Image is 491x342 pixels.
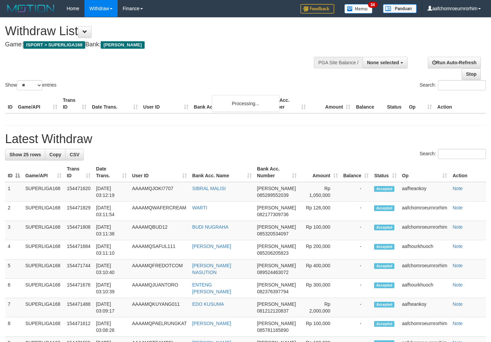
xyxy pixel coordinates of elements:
span: Copy 082376397794 to clipboard [257,289,289,294]
td: AAAAMQBUD12 [129,221,190,240]
td: SUPERLIGA168 [23,317,64,337]
th: ID [5,94,15,113]
td: Rp 100,000 [299,317,340,337]
td: [DATE] 03:08:26 [93,317,129,337]
th: User ID [141,94,191,113]
th: Date Trans. [89,94,141,113]
th: Trans ID [60,94,89,113]
td: - [341,221,372,240]
td: 1 [5,182,23,202]
span: [PERSON_NAME] [257,244,296,249]
td: AAAAMQKUYANG011 [129,298,190,317]
span: Accepted [374,225,394,230]
td: SUPERLIGA168 [23,202,64,221]
span: ISPORT > SUPERLIGA168 [23,41,85,49]
td: 7 [5,298,23,317]
td: 5 [5,259,23,279]
a: Note [452,186,463,191]
td: - [341,202,372,221]
span: Accepted [374,205,394,211]
a: Note [452,321,463,326]
span: [PERSON_NAME] [257,186,296,191]
span: Copy 081212120837 to clipboard [257,308,289,314]
span: Copy 085206205823 to clipboard [257,250,289,256]
td: Rp 300,000 [299,279,340,298]
td: SUPERLIGA168 [23,279,64,298]
th: Amount [309,94,353,113]
span: [PERSON_NAME] [257,205,296,210]
span: Show 25 rows [9,152,41,157]
span: [PERSON_NAME] [257,224,296,230]
span: [PERSON_NAME] [257,263,296,268]
td: 154471676 [64,279,93,298]
td: [DATE] 03:12:19 [93,182,129,202]
td: - [341,240,372,259]
td: 4 [5,240,23,259]
div: Processing... [212,95,279,112]
td: Rp 200,000 [299,240,340,259]
th: Bank Acc. Name: activate to sort column ascending [190,163,254,182]
label: Search: [420,80,486,90]
td: AAAAMQJOKI7707 [129,182,190,202]
a: EDO KUSUMA [192,301,224,307]
td: aafchomroeurnrorhim [399,259,450,279]
td: 154471684 [64,240,93,259]
span: None selected [367,60,399,65]
th: Status [384,94,406,113]
td: 154471829 [64,202,93,221]
td: 8 [5,317,23,337]
td: 2 [5,202,23,221]
input: Search: [438,149,486,159]
td: 6 [5,279,23,298]
button: None selected [363,57,408,68]
th: Game/API: activate to sort column ascending [23,163,64,182]
td: [DATE] 03:11:54 [93,202,129,221]
th: Op: activate to sort column ascending [399,163,450,182]
img: panduan.png [383,4,417,13]
th: Balance: activate to sort column ascending [341,163,372,182]
th: Trans ID: activate to sort column ascending [64,163,93,182]
a: Run Auto-Refresh [428,57,481,68]
select: Showentries [17,80,42,90]
td: - [341,298,372,317]
td: [DATE] 03:11:10 [93,240,129,259]
th: Bank Acc. Number [264,94,309,113]
td: [DATE] 03:10:40 [93,259,129,279]
a: WARTI [192,205,207,210]
span: Copy 082177309736 to clipboard [257,212,289,217]
span: Accepted [374,186,394,192]
th: Action [435,94,486,113]
span: Copy 085320534097 to clipboard [257,231,289,236]
a: Stop [462,68,481,80]
td: Rp 100,000 [299,221,340,240]
th: Op [406,94,435,113]
td: 154471620 [64,182,93,202]
span: Accepted [374,302,394,307]
td: [DATE] 03:10:39 [93,279,129,298]
span: [PERSON_NAME] [257,321,296,326]
td: [DATE] 03:11:38 [93,221,129,240]
a: Note [452,244,463,249]
a: BUDI NUGRAHA [192,224,228,230]
a: Note [452,205,463,210]
a: Note [452,224,463,230]
td: AAAAMQPAELRUNGKAT [129,317,190,337]
span: Copy 085289552039 to clipboard [257,192,289,198]
label: Search: [420,149,486,159]
td: [DATE] 03:09:17 [93,298,129,317]
th: ID: activate to sort column descending [5,163,23,182]
input: Search: [438,80,486,90]
td: SUPERLIGA168 [23,240,64,259]
span: 34 [368,2,377,8]
h1: Withdraw List [5,24,321,38]
th: Action [450,163,486,182]
span: [PERSON_NAME] [257,282,296,288]
td: 154471612 [64,317,93,337]
a: [PERSON_NAME] [192,321,231,326]
span: Accepted [374,321,394,327]
span: CSV [70,152,79,157]
a: [PERSON_NAME] NASUTION [192,263,231,275]
td: - [341,279,372,298]
td: - [341,259,372,279]
th: Bank Acc. Number: activate to sort column ascending [254,163,300,182]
